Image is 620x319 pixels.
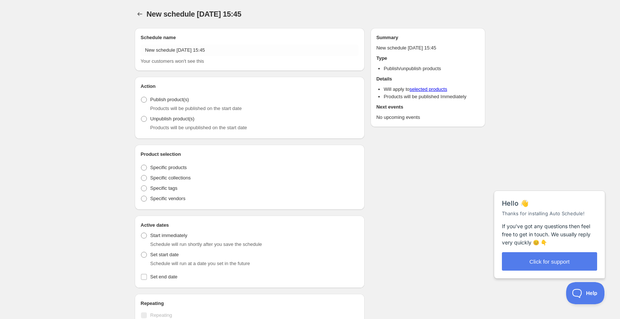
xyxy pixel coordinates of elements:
[141,58,204,64] span: Your customers won't see this
[141,300,359,307] h2: Repeating
[384,86,479,93] li: Will apply to
[384,65,479,72] li: Publish/unpublish products
[141,83,359,90] h2: Action
[150,97,189,102] span: Publish product(s)
[150,261,250,266] span: Schedule will run at a date you set in the future
[150,312,172,318] span: Repeating
[141,151,359,158] h2: Product selection
[150,175,191,181] span: Specific collections
[384,93,479,100] li: Products will be published Immediately
[141,34,359,41] h2: Schedule name
[150,106,242,111] span: Products will be published on the start date
[150,241,262,247] span: Schedule will run shortly after you save the schedule
[141,222,359,229] h2: Active dates
[566,282,605,304] iframe: Help Scout Beacon - Open
[376,114,479,121] p: No upcoming events
[147,10,241,18] span: New schedule [DATE] 15:45
[376,44,479,52] p: New schedule [DATE] 15:45
[376,103,479,111] h2: Next events
[150,125,247,130] span: Products will be unpublished on the start date
[490,172,609,282] iframe: Help Scout Beacon - Messages and Notifications
[376,55,479,62] h2: Type
[135,9,145,19] button: Schedules
[150,116,194,121] span: Unpublish product(s)
[150,252,179,257] span: Set start date
[410,86,447,92] a: selected products
[150,185,178,191] span: Specific tags
[150,196,185,201] span: Specific vendors
[150,274,178,279] span: Set end date
[150,233,187,238] span: Start immediately
[376,75,479,83] h2: Details
[150,165,187,170] span: Specific products
[376,34,479,41] h2: Summary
